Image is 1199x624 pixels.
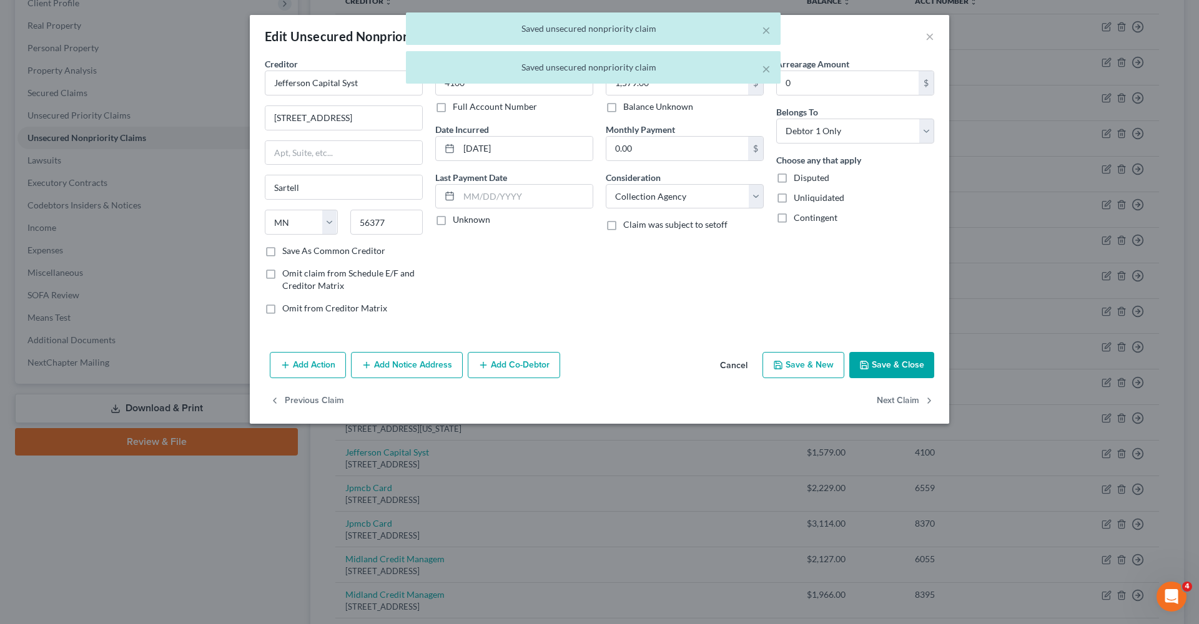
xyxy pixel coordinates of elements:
[468,352,560,378] button: Add Co-Debtor
[1157,582,1187,612] iframe: Intercom live chat
[459,185,593,208] input: MM/DD/YYYY
[762,61,771,76] button: ×
[351,352,463,378] button: Add Notice Address
[776,154,861,167] label: Choose any that apply
[282,303,387,313] span: Omit from Creditor Matrix
[710,353,757,378] button: Cancel
[453,213,490,226] label: Unknown
[623,219,728,230] span: Claim was subject to setoff
[453,100,537,113] label: Full Account Number
[762,352,844,378] button: Save & New
[794,192,844,203] span: Unliquidated
[350,210,423,235] input: Enter zip...
[606,123,675,136] label: Monthly Payment
[606,171,661,184] label: Consideration
[282,245,385,257] label: Save As Common Creditor
[748,137,763,160] div: $
[794,172,829,183] span: Disputed
[270,352,346,378] button: Add Action
[416,22,771,35] div: Saved unsecured nonpriority claim
[435,171,507,184] label: Last Payment Date
[265,106,422,130] input: Enter address...
[794,212,837,223] span: Contingent
[849,352,934,378] button: Save & Close
[762,22,771,37] button: ×
[435,123,489,136] label: Date Incurred
[265,141,422,165] input: Apt, Suite, etc...
[459,137,593,160] input: MM/DD/YYYY
[265,175,422,199] input: Enter city...
[270,388,344,414] button: Previous Claim
[282,268,415,291] span: Omit claim from Schedule E/F and Creditor Matrix
[623,100,693,113] label: Balance Unknown
[776,107,818,117] span: Belongs To
[877,388,934,414] button: Next Claim
[606,137,748,160] input: 0.00
[1182,582,1192,592] span: 4
[416,61,771,74] div: Saved unsecured nonpriority claim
